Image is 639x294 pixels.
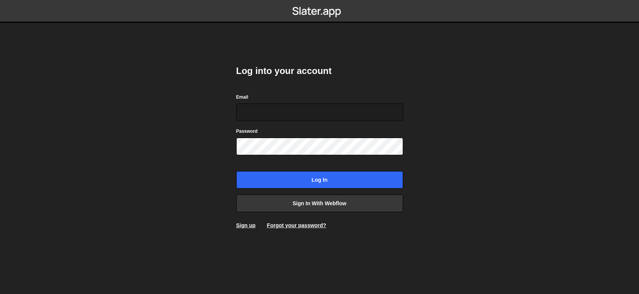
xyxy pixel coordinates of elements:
input: Log in [236,171,403,189]
label: Password [236,127,258,135]
label: Email [236,93,248,101]
a: Sign in with Webflow [236,195,403,212]
a: Sign up [236,222,256,228]
h2: Log into your account [236,65,403,77]
a: Forgot your password? [267,222,326,228]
